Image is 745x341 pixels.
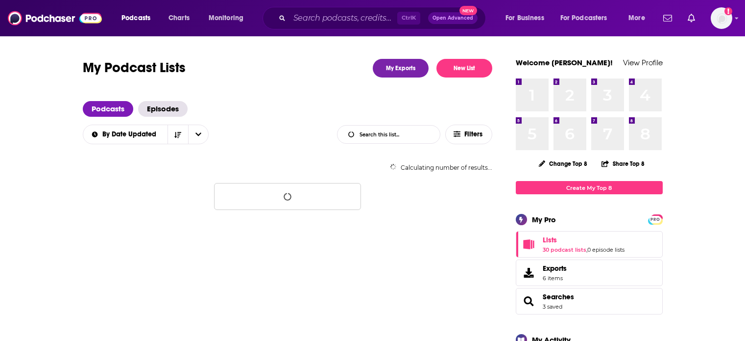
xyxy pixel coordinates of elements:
[188,125,209,144] button: open menu
[543,236,625,244] a: Lists
[168,11,190,25] span: Charts
[601,154,645,173] button: Share Top 8
[428,12,478,24] button: Open AdvancedNew
[82,131,168,138] button: open menu
[622,10,657,26] button: open menu
[628,11,645,25] span: More
[543,246,586,253] a: 30 podcast lists
[649,215,661,223] a: PRO
[519,266,539,280] span: Exports
[499,10,556,26] button: open menu
[115,10,163,26] button: open menu
[8,9,102,27] img: Podchaser - Follow, Share and Rate Podcasts
[587,246,625,253] a: 0 episode lists
[543,292,574,301] a: Searches
[543,264,567,273] span: Exports
[543,303,562,310] a: 3 saved
[445,125,492,144] button: Filters
[272,7,495,29] div: Search podcasts, credits, & more...
[711,7,732,29] img: User Profile
[711,7,732,29] button: Show profile menu
[289,10,397,26] input: Search podcasts, credits, & more...
[214,183,361,210] button: Loading
[649,216,661,223] span: PRO
[397,12,420,25] span: Ctrl K
[102,131,160,138] span: By Date Updated
[623,58,663,67] a: View Profile
[162,10,195,26] a: Charts
[516,288,663,315] span: Searches
[532,215,556,224] div: My Pro
[516,181,663,194] a: Create My Top 8
[209,11,243,25] span: Monitoring
[543,275,567,282] span: 6 items
[168,125,188,144] button: Sort Direction
[516,58,613,67] a: Welcome [PERSON_NAME]!
[711,7,732,29] span: Logged in as madeleinelbrownkensington
[436,59,492,78] button: New List
[659,10,676,26] a: Show notifications dropdown
[554,10,622,26] button: open menu
[459,6,477,15] span: New
[519,237,539,251] a: Lists
[684,10,699,26] a: Show notifications dropdown
[516,260,663,286] a: Exports
[533,157,594,170] button: Change Top 8
[138,101,188,117] a: Episodes
[121,11,150,25] span: Podcasts
[83,125,209,144] h2: Choose List sort
[560,11,607,25] span: For Podcasters
[83,101,133,117] a: Podcasts
[505,11,544,25] span: For Business
[202,10,256,26] button: open menu
[433,16,473,21] span: Open Advanced
[519,294,539,308] a: Searches
[373,59,429,78] a: My Exports
[586,246,587,253] span: ,
[83,164,492,171] div: Calculating number of results...
[543,236,557,244] span: Lists
[724,7,732,15] svg: Add a profile image
[464,131,484,138] span: Filters
[516,231,663,258] span: Lists
[83,59,186,78] h1: My Podcast Lists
